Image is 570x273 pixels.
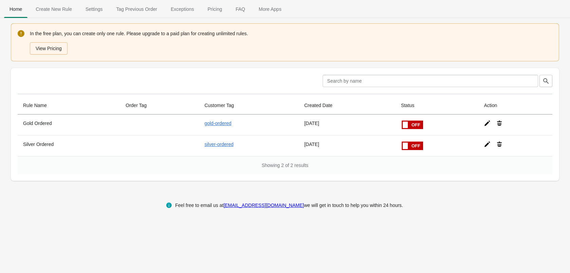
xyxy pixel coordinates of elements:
[18,97,120,114] th: Rule Name
[478,97,552,114] th: Action
[165,3,199,15] span: Exceptions
[79,0,110,18] button: Settings
[4,3,27,15] span: Home
[253,3,287,15] span: More Apps
[202,3,228,15] span: Pricing
[205,142,234,147] a: silver-ordered
[30,3,77,15] span: Create New Rule
[175,201,403,209] div: Feel free to email us at we will get in touch to help you within 24 hours.
[18,114,120,135] th: Gold Ordered
[29,0,79,18] button: Create_New_Rule
[80,3,108,15] span: Settings
[396,97,479,114] th: Status
[3,0,29,18] button: Home
[30,42,68,55] button: View Pricing
[111,3,163,15] span: Tag Previous Order
[224,203,304,208] a: [EMAIL_ADDRESS][DOMAIN_NAME]
[199,97,299,114] th: Customer Tag
[299,114,396,135] td: [DATE]
[299,97,396,114] th: Created Date
[30,29,552,55] div: In the free plan, you can create only one rule. Please upgrade to a paid plan for creating unlimi...
[205,121,231,126] a: gold-ordered
[323,75,538,87] input: Search by name
[18,135,120,156] th: Silver Ordered
[230,3,250,15] span: FAQ
[299,135,396,156] td: [DATE]
[18,156,552,174] div: Showing 2 of 2 results
[120,97,199,114] th: Order Tag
